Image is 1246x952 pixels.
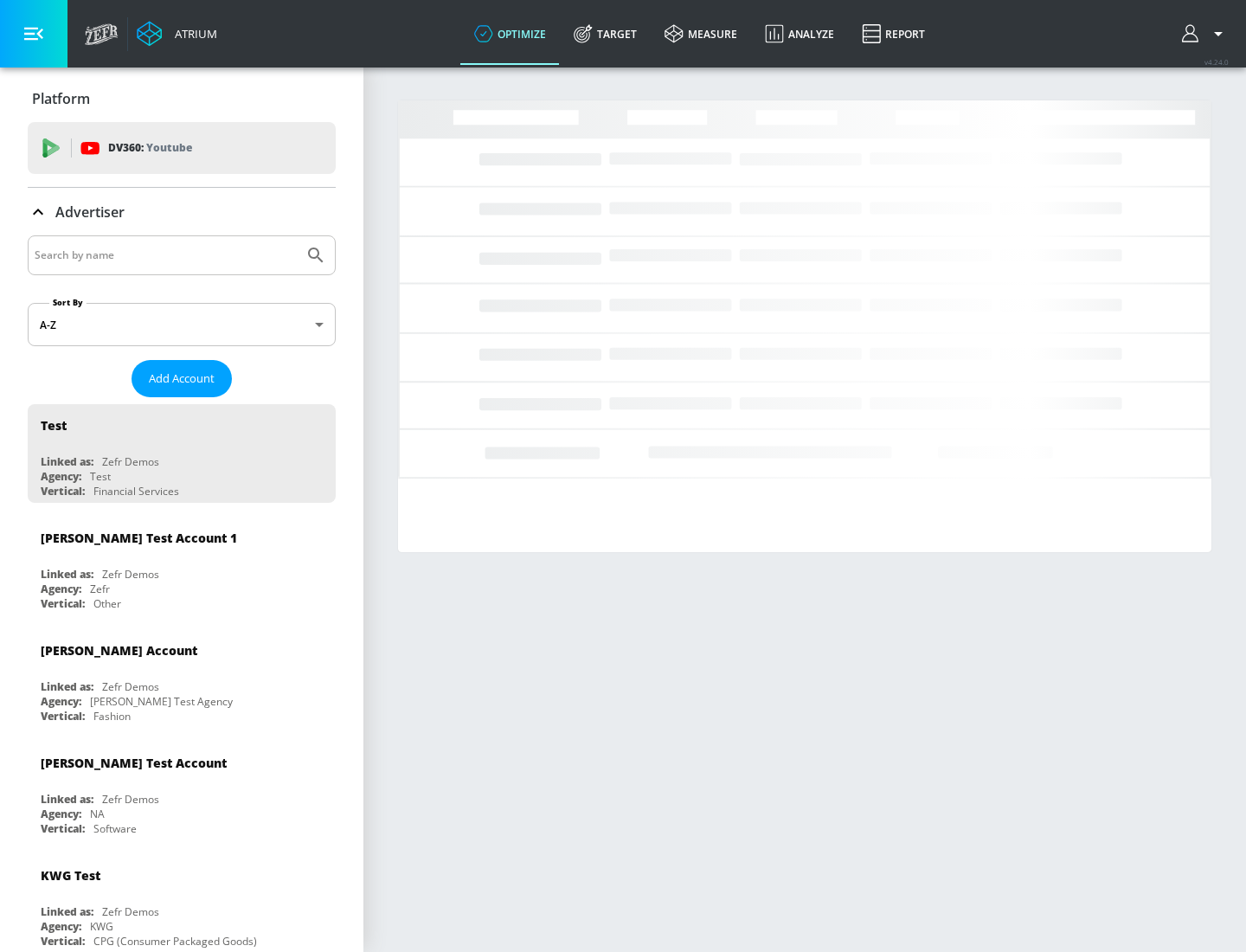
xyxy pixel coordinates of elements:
[102,567,159,582] div: Zefr Demos
[41,454,93,469] div: Linked as:
[848,3,939,65] a: Report
[28,517,336,615] div: [PERSON_NAME] Test Account 1Linked as:Zefr DemosAgency:ZefrVertical:Other
[93,934,257,949] div: CPG (Consumer Packaged Goods)
[41,530,237,546] div: [PERSON_NAME] Test Account 1
[146,138,192,157] p: Youtube
[149,369,215,389] span: Add Account
[102,679,159,694] div: Zefr Demos
[93,821,137,836] div: Software
[90,919,113,934] div: KWG
[28,629,336,728] div: [PERSON_NAME] AccountLinked as:Zefr DemosAgency:[PERSON_NAME] Test AgencyVertical:Fashion
[41,582,81,596] div: Agency:
[41,904,93,919] div: Linked as:
[28,303,336,346] div: A-Z
[28,404,336,503] div: TestLinked as:Zefr DemosAgency:TestVertical:Financial Services
[41,919,81,934] div: Agency:
[90,694,233,709] div: [PERSON_NAME] Test Agency
[28,742,336,840] div: [PERSON_NAME] Test AccountLinked as:Zefr DemosAgency:NAVertical:Software
[1204,57,1229,67] span: v 4.24.0
[28,122,336,174] div: DV360: Youtube
[137,21,217,47] a: Atrium
[93,709,131,724] div: Fashion
[28,74,336,123] div: Platform
[651,3,751,65] a: measure
[102,454,159,469] div: Zefr Demos
[41,821,85,836] div: Vertical:
[28,188,336,236] div: Advertiser
[41,484,85,499] div: Vertical:
[90,582,110,596] div: Zefr
[102,792,159,807] div: Zefr Demos
[41,694,81,709] div: Agency:
[460,3,560,65] a: optimize
[41,867,100,884] div: KWG Test
[560,3,651,65] a: Target
[93,596,121,611] div: Other
[41,679,93,694] div: Linked as:
[132,360,232,397] button: Add Account
[41,755,227,771] div: [PERSON_NAME] Test Account
[93,484,179,499] div: Financial Services
[41,567,93,582] div: Linked as:
[35,244,297,267] input: Search by name
[49,297,87,308] label: Sort By
[751,3,848,65] a: Analyze
[41,792,93,807] div: Linked as:
[41,596,85,611] div: Vertical:
[90,469,111,484] div: Test
[32,89,90,108] p: Platform
[108,138,192,158] p: DV360:
[102,904,159,919] div: Zefr Demos
[168,26,217,42] div: Atrium
[41,807,81,821] div: Agency:
[41,642,197,659] div: [PERSON_NAME] Account
[90,807,105,821] div: NA
[41,934,85,949] div: Vertical:
[41,469,81,484] div: Agency:
[41,709,85,724] div: Vertical:
[41,417,67,434] div: Test
[55,203,125,222] p: Advertiser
